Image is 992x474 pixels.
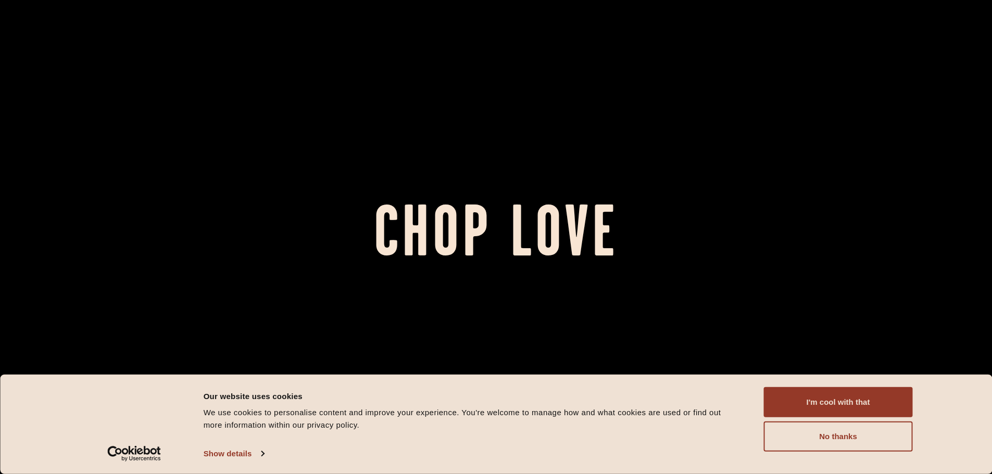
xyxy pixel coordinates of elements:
[764,421,913,452] button: No thanks
[764,387,913,417] button: I'm cool with that
[204,406,740,431] div: We use cookies to personalise content and improve your experience. You're welcome to manage how a...
[89,446,180,462] a: Usercentrics Cookiebot - opens in a new window
[204,390,740,402] div: Our website uses cookies
[204,446,264,462] a: Show details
